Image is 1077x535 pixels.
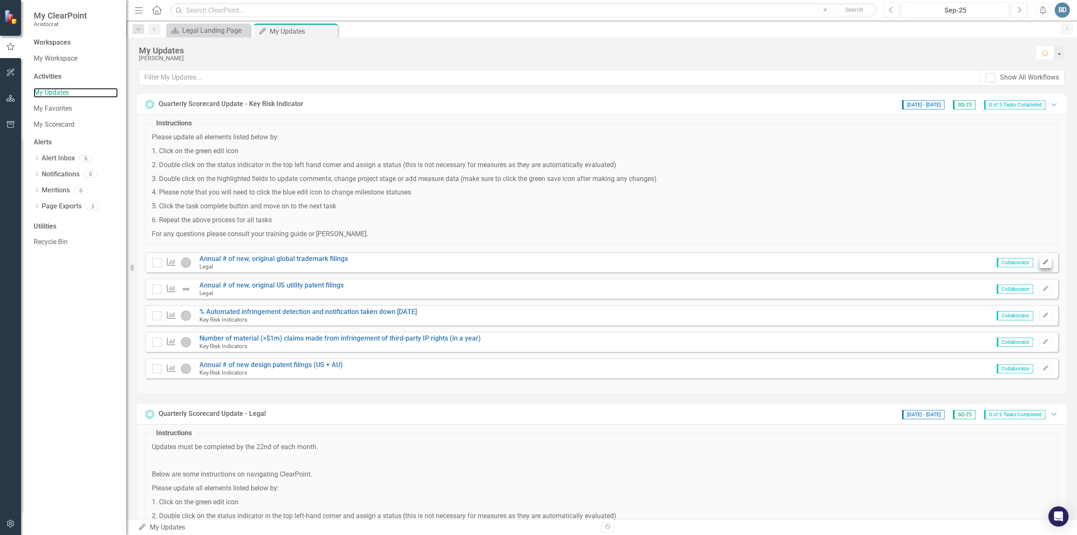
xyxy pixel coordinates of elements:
[182,25,248,36] div: Legal Landing Page
[42,186,70,195] a: Mentions
[199,281,344,289] a: Annual # of new, original US utility patent filings
[34,72,118,82] div: Activities
[86,203,99,210] div: 3
[902,410,944,419] span: [DATE] - [DATE]
[181,311,191,321] img: Not Started
[34,21,87,27] small: Aristocrat
[152,202,1051,211] p: 5. Click the task complete button and move on to the next task
[152,511,1051,521] p: 2. Double click on the status indicator in the top left-hand corner and assign a status (this is ...
[152,119,196,128] legend: Instructions
[199,255,348,263] a: Annual # of new, original global trademark filings
[159,99,303,109] div: Quarterly Scorecard Update - Key Risk Indicator
[170,3,877,18] input: Search ClearPoint...
[199,290,213,296] small: Legal
[34,11,87,21] span: My ClearPoint
[42,154,75,163] a: Alert Inbox
[139,55,1027,61] div: [PERSON_NAME]
[181,258,191,268] img: Not Started
[34,237,118,247] a: Recycle Bin
[152,133,279,141] span: Please update all elements listed below by:
[34,54,118,64] a: My Workspace
[997,258,1033,267] span: Collaborator
[168,25,248,36] a: Legal Landing Page
[953,100,976,109] span: SQ-25
[42,170,80,179] a: Notifications
[199,343,247,349] small: Key Risk Indicators
[34,104,118,114] a: My Favorites
[74,187,88,194] div: 0
[152,146,1051,156] p: 1. Click on the green edit icon
[152,429,196,438] legend: Instructions
[152,484,1051,493] p: Please update all elements listed below by:
[152,498,1051,507] p: 1. Click on the green edit icon
[159,409,266,419] div: Quarterly Scorecard Update - Legal
[953,410,976,419] span: SQ-25
[4,10,19,24] img: ClearPoint Strategy
[199,361,343,369] a: Annual # of new design patent filings (US + AU)
[905,5,1006,16] div: Sep-25
[84,171,97,178] div: 0
[152,470,1051,479] p: Below are some instructions on navigating ClearPoint.
[139,70,981,85] input: Filter My Updates...
[997,364,1033,373] span: Collaborator
[902,100,944,109] span: [DATE] - [DATE]
[997,311,1033,320] span: Collaborator
[79,155,93,162] div: 6
[42,202,82,211] a: Page Exports
[845,6,863,13] span: Search
[902,3,1009,18] button: Sep-25
[181,284,191,294] img: Not Defined
[152,229,1051,239] p: For any questions please consult your training guide or [PERSON_NAME].
[1048,506,1069,527] div: Open Intercom Messenger
[152,442,1051,452] p: Updates must be completed by the 22nd of each month.
[199,308,417,316] a: % Automated infringement detection and notification taken down [DATE]
[181,364,191,374] img: Not Started
[833,4,875,16] button: Search
[138,523,595,532] div: My Updates
[34,138,118,147] div: Alerts
[270,26,336,37] div: My Updates
[34,88,118,98] a: My Updates
[199,316,247,323] small: Key Risk Indicators
[199,263,213,270] small: Legal
[152,188,1051,197] p: 4. Please note that you will need to click the blue edit icon to change milestone statuses
[984,410,1045,419] span: 0 of 2 Tasks Completed
[984,100,1045,109] span: 0 of 5 Tasks Completed
[199,334,481,342] a: Number of material (>$1m) claims made from infringement of third-party IP rights (in a year)
[34,38,71,48] div: Workspaces
[152,160,1051,170] p: 2. Double click on the status indicator in the top left hand corner and assign a status (this is ...
[1000,73,1059,83] div: Show All Workflows
[1055,3,1070,18] button: BD
[152,216,1051,225] p: 6. Repeat the above process for all tasks
[34,120,118,130] a: My Scorecard
[139,46,1027,55] div: My Updates
[199,369,247,376] small: Key Risk Indicators
[997,338,1033,347] span: Collaborator
[997,285,1033,294] span: Collaborator
[181,337,191,347] img: Not Started
[34,222,118,232] div: Utilities
[152,174,1051,184] p: 3. Double click on the highlighted fields to update comments, change project stage or add measure...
